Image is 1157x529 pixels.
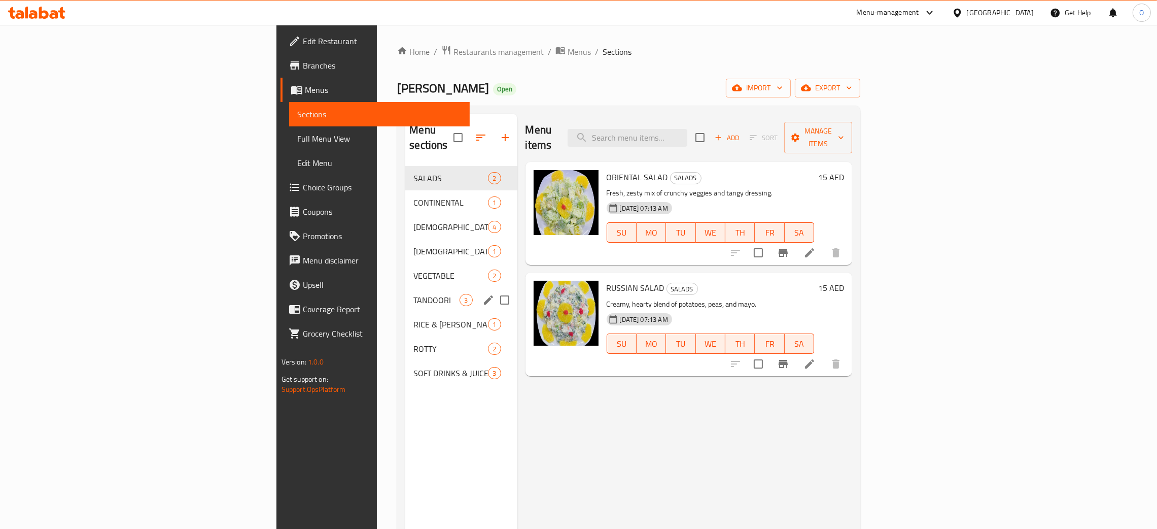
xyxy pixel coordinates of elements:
div: SALADS [413,172,488,184]
span: ORIENTAL SALAD [607,170,668,185]
span: 2 [488,174,500,183]
span: TH [729,225,751,240]
span: SALADS [667,283,697,295]
div: CONTINENTAL1 [405,190,517,215]
div: Menu-management [857,7,919,19]
div: RICE & [PERSON_NAME]1 [405,312,517,337]
img: RUSSIAN SALAD [534,281,599,346]
span: SOFT DRINKS & JUICE [413,367,488,379]
span: Select all sections [447,127,469,148]
a: Edit menu item [803,247,816,259]
span: 3 [460,295,472,305]
div: items [488,172,501,184]
span: Menus [305,84,462,96]
span: MO [641,225,662,240]
button: FR [755,222,784,243]
a: Edit menu item [803,358,816,370]
div: SALADS [670,172,702,184]
button: SA [785,222,814,243]
div: TANDOORI3edit [405,288,517,312]
a: Choice Groups [281,175,470,200]
span: Grocery Checklist [303,327,462,340]
a: Coverage Report [281,297,470,321]
a: Menu disclaimer [281,248,470,273]
div: items [488,245,501,257]
div: items [488,367,501,379]
span: Restaurants management [453,46,544,58]
span: Add [713,132,741,144]
span: Select to update [748,242,769,263]
a: Support.OpsPlatform [282,383,346,396]
span: 3 [488,369,500,378]
h6: 15 AED [818,170,844,184]
div: [DEMOGRAPHIC_DATA]1 [405,239,517,263]
span: 1 [488,247,500,256]
div: Open [493,83,516,95]
div: items [488,196,501,209]
span: CONTINENTAL [413,196,488,209]
button: MO [637,334,666,354]
span: RICE & [PERSON_NAME] [413,318,488,330]
span: Coupons [303,206,462,218]
span: SALADS [671,172,701,184]
p: Creamy, hearty blend of potatoes, peas, and mayo. [607,298,815,311]
button: Manage items [784,122,852,153]
button: Branch-specific-item [771,241,795,265]
button: edit [481,292,496,308]
span: SA [789,225,810,240]
a: Upsell [281,273,470,297]
h6: 15 AED [818,281,844,295]
a: Full Menu View [289,126,470,151]
button: FR [755,334,784,354]
span: TH [729,337,751,351]
span: 2 [488,271,500,281]
span: Branches [303,59,462,72]
span: [DATE] 07:13 AM [616,204,672,213]
li: / [548,46,551,58]
a: Grocery Checklist [281,321,470,346]
span: FR [759,337,780,351]
span: Choice Groups [303,181,462,193]
button: WE [696,334,725,354]
span: Promotions [303,230,462,242]
span: export [803,82,852,94]
span: FR [759,225,780,240]
span: [DEMOGRAPHIC_DATA] [413,245,488,257]
span: Coverage Report [303,303,462,315]
a: Restaurants management [441,45,544,58]
button: Add [711,130,743,146]
span: Add item [711,130,743,146]
button: SU [607,222,637,243]
button: import [726,79,791,97]
div: [DEMOGRAPHIC_DATA]4 [405,215,517,239]
a: Menus [281,78,470,102]
span: TU [670,225,691,240]
button: Add section [493,125,517,150]
span: VEGETABLE [413,270,488,282]
li: / [595,46,599,58]
div: items [460,294,472,306]
div: VEGETABLE2 [405,263,517,288]
span: Open [493,85,516,93]
span: Sections [297,108,462,120]
button: SA [785,334,814,354]
span: 1 [488,198,500,208]
span: Version: [282,355,306,369]
nav: Menu sections [405,162,517,389]
span: 1 [488,320,500,329]
span: RUSSIAN SALAD [607,280,664,295]
span: SU [611,337,633,351]
a: Menus [555,45,591,58]
span: Select section [689,127,711,148]
h2: Menu items [525,122,556,153]
span: O [1139,7,1144,18]
div: CHINEESE [413,221,488,233]
p: Fresh, zesty mix of crunchy veggies and tangy dressing. [607,187,815,200]
button: WE [696,222,725,243]
span: 2 [488,344,500,354]
button: TU [666,334,695,354]
span: 1.0.0 [308,355,324,369]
